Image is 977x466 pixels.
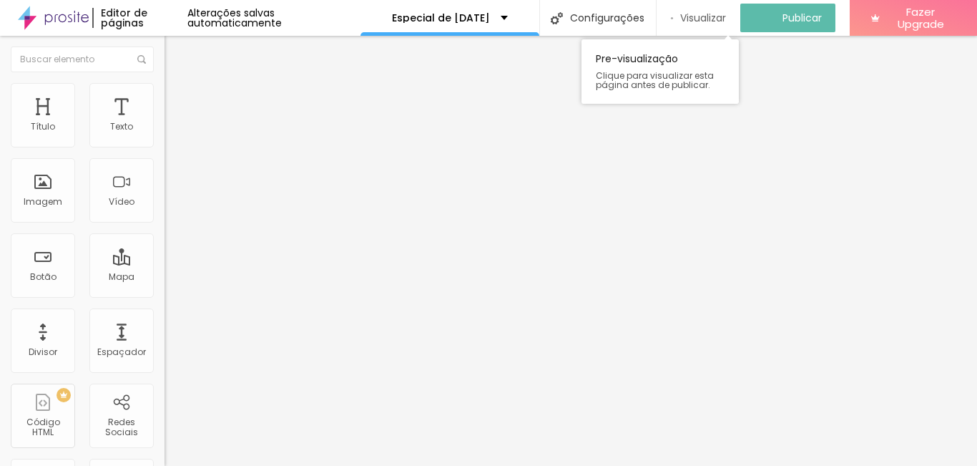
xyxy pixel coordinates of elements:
div: Texto [110,122,133,132]
div: Divisor [29,347,57,357]
div: Redes Sociais [93,417,149,438]
div: Código HTML [14,417,71,438]
iframe: Editor [165,36,977,466]
img: view-1.svg [671,12,674,24]
input: Buscar elemento [11,47,154,72]
p: Especial de [DATE] [392,13,490,23]
div: Pre-visualização [581,39,739,104]
img: Icone [137,55,146,64]
div: Alterações salvas automaticamente [187,8,360,28]
div: Imagem [24,197,62,207]
div: Mapa [109,272,134,282]
span: Publicar [782,12,822,24]
div: Botão [30,272,57,282]
button: Publicar [740,4,835,32]
div: Editor de páginas [92,8,187,28]
button: Visualizar [657,4,741,32]
span: Fazer Upgrade [886,6,956,31]
span: Clique para visualizar esta página antes de publicar. [596,71,725,89]
div: Espaçador [97,347,146,357]
span: Visualizar [680,12,726,24]
img: Icone [551,12,563,24]
div: Título [31,122,55,132]
div: Vídeo [109,197,134,207]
